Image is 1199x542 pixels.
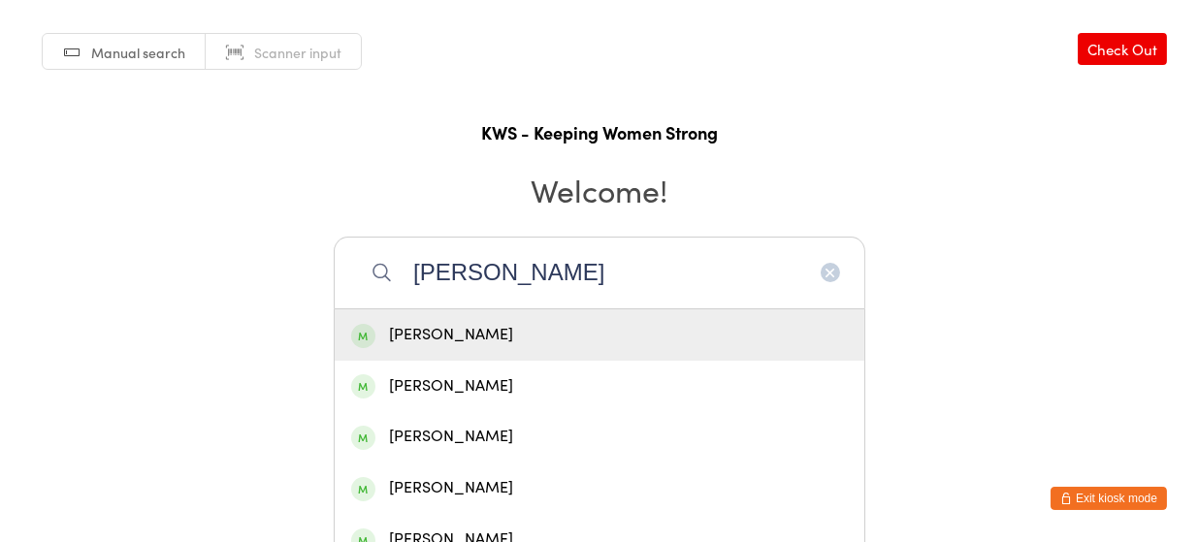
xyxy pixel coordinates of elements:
[351,373,848,399] div: [PERSON_NAME]
[351,475,848,501] div: [PERSON_NAME]
[351,424,848,450] div: [PERSON_NAME]
[91,43,185,62] span: Manual search
[334,237,865,308] input: Search
[351,322,848,348] div: [PERSON_NAME]
[19,168,1180,211] h2: Welcome!
[1051,487,1167,510] button: Exit kiosk mode
[254,43,341,62] span: Scanner input
[1078,33,1167,65] a: Check Out
[19,120,1180,144] h1: KWS - Keeping Women Strong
